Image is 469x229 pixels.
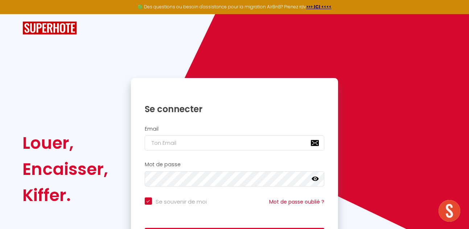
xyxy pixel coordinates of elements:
[306,4,332,10] a: >>> ICI <<<<
[145,103,325,115] h1: Se connecter
[22,21,77,35] img: SuperHote logo
[22,156,108,182] div: Encaisser,
[269,198,324,205] a: Mot de passe oublié ?
[439,200,460,222] div: Ouvrir le chat
[145,126,325,132] h2: Email
[145,135,325,151] input: Ton Email
[22,130,108,156] div: Louer,
[22,182,108,208] div: Kiffer.
[145,161,325,168] h2: Mot de passe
